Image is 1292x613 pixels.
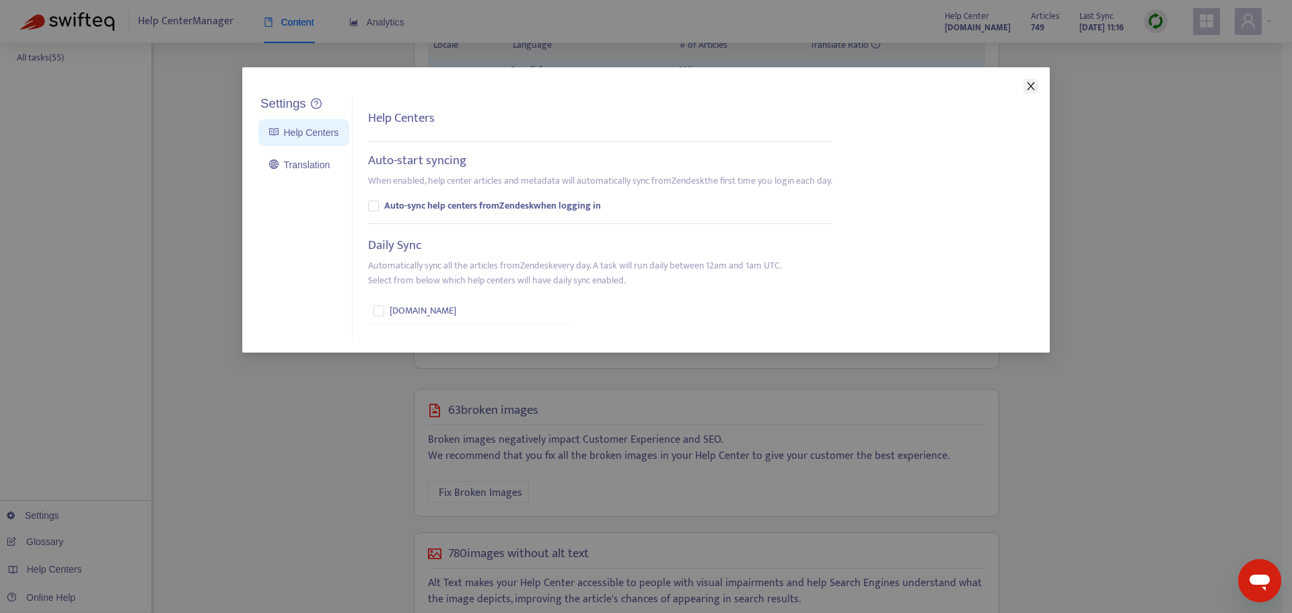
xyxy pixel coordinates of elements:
[311,98,322,109] span: question-circle
[390,303,456,318] span: [DOMAIN_NAME]
[368,258,782,288] p: Automatically sync all the articles from Zendesk every day. A task will run daily between 12am an...
[1024,79,1038,94] button: Close
[368,174,832,188] p: When enabled, help center articles and metadata will automatically sync from Zendesk the first ti...
[260,96,306,112] h5: Settings
[1238,559,1281,602] iframe: Knap til at åbne messaging-vindue
[368,153,466,169] h5: Auto-start syncing
[368,238,421,254] h5: Daily Sync
[311,98,322,110] a: question-circle
[269,127,338,138] a: Help Centers
[269,159,330,170] a: Translation
[368,111,435,127] h5: Help Centers
[384,199,601,213] b: Auto-sync help centers from Zendesk when logging in
[1026,81,1036,92] span: close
